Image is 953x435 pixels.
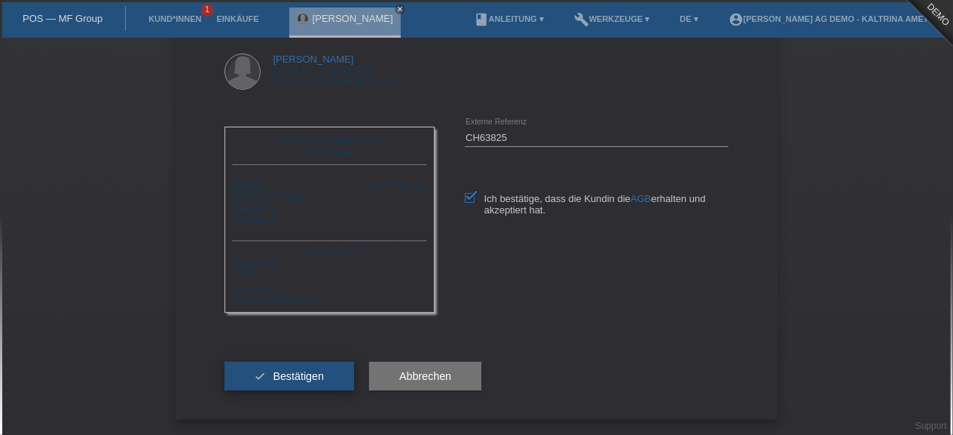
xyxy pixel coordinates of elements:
[273,54,354,65] a: [PERSON_NAME]
[721,14,945,23] a: account_circle[PERSON_NAME] AG Demo - Kaltrina Ameti ▾
[201,4,213,17] span: 1
[728,12,744,27] i: account_circle
[225,362,355,391] button: check Bestätigen
[567,14,658,23] a: buildWerkzeuge ▾
[273,54,400,87] div: [STREET_ADDRESS] 9001 [GEOGRAPHIC_DATA]
[233,203,274,214] span: CH63825
[631,193,651,204] a: AGB
[369,362,481,391] button: Abbrechen
[915,421,947,431] a: Support
[237,146,423,157] div: Demo Filiale
[399,370,451,382] span: Abbrechen
[255,370,267,382] i: check
[474,12,489,27] i: book
[574,12,589,27] i: build
[141,14,209,23] a: Kund*innen
[465,193,729,216] label: Ich bestätige, dass die Kundin die erhalten und akzeptiert hat.
[366,180,426,191] div: CHF 4'000.00
[233,258,426,305] div: Merchant-ID: 51944 Card-Number: 183901283428486804
[209,14,266,23] a: Einkäufe
[237,135,423,146] div: [PERSON_NAME] AG
[466,14,551,23] a: bookAnleitung ▾
[233,240,426,258] div: [DATE] 10:13
[273,370,324,382] span: Bestätigen
[672,14,705,23] a: DE ▾
[313,13,393,24] a: [PERSON_NAME]
[23,13,102,24] a: POS — MF Group
[395,4,405,14] a: close
[396,5,404,13] i: close
[233,180,304,225] div: [DATE] POSP00027963 Abholung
